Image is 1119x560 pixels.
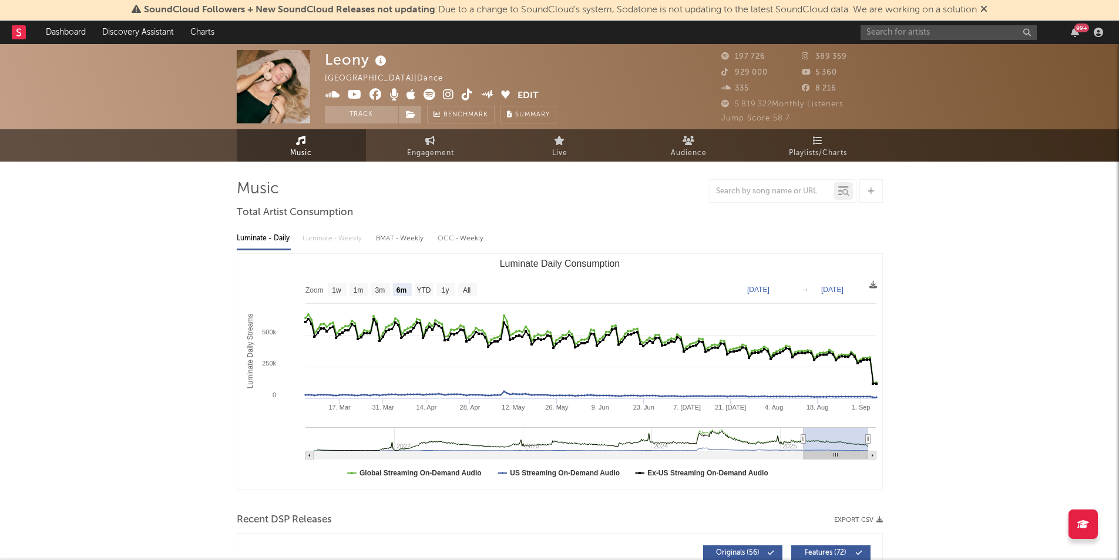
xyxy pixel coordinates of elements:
[802,53,847,61] span: 389 359
[396,286,406,294] text: 6m
[144,5,977,15] span: : Due to a change to SoundCloud's system, Sodatone is not updating to the latest SoundCloud data....
[510,469,620,477] text: US Streaming On-Demand Audio
[332,286,341,294] text: 1w
[237,206,353,220] span: Total Artist Consumption
[515,112,550,118] span: Summary
[1071,28,1079,37] button: 99+
[802,85,836,92] span: 8 216
[376,229,426,249] div: BMAT - Weekly
[325,50,389,69] div: Leony
[375,286,385,294] text: 3m
[821,286,844,294] text: [DATE]
[38,21,94,44] a: Dashboard
[552,146,567,160] span: Live
[407,146,454,160] span: Engagement
[305,286,324,294] text: Zoom
[647,469,768,477] text: Ex-US Streaming On-Demand Audio
[802,69,837,76] span: 5 360
[633,404,654,411] text: 23. Jun
[246,314,254,388] text: Luminate Daily Streams
[711,549,765,556] span: Originals ( 56 )
[624,129,754,162] a: Audience
[721,85,749,92] span: 335
[799,549,853,556] span: Features ( 72 )
[500,106,556,123] button: Summary
[834,517,883,524] button: Export CSV
[262,328,276,336] text: 500k
[441,286,449,294] text: 1y
[495,129,624,162] a: Live
[673,404,701,411] text: 7. [DATE]
[237,129,366,162] a: Music
[545,404,569,411] text: 26. May
[438,229,485,249] div: OCC - Weekly
[721,115,790,122] span: Jump Score: 58.7
[765,404,783,411] text: 4. Aug
[502,404,525,411] text: 12. May
[721,53,765,61] span: 197 726
[328,404,351,411] text: 17. Mar
[237,229,291,249] div: Luminate - Daily
[747,286,769,294] text: [DATE]
[789,146,847,160] span: Playlists/Charts
[980,5,987,15] span: Dismiss
[710,187,834,196] input: Search by song name or URL
[802,286,809,294] text: →
[94,21,182,44] a: Discovery Assistant
[366,129,495,162] a: Engagement
[459,404,480,411] text: 28. Apr
[721,69,768,76] span: 929 000
[462,286,470,294] text: All
[427,106,495,123] a: Benchmark
[499,259,620,269] text: Luminate Daily Consumption
[1074,24,1089,32] div: 99 +
[237,254,882,489] svg: Luminate Daily Consumption
[715,404,746,411] text: 21. [DATE]
[416,404,436,411] text: 14. Apr
[671,146,707,160] span: Audience
[416,286,431,294] text: YTD
[325,106,398,123] button: Track
[262,360,276,367] text: 250k
[806,404,828,411] text: 18. Aug
[237,513,332,527] span: Recent DSP Releases
[290,146,312,160] span: Music
[182,21,223,44] a: Charts
[325,72,456,86] div: [GEOGRAPHIC_DATA] | Dance
[372,404,394,411] text: 31. Mar
[518,89,539,103] button: Edit
[144,5,435,15] span: SoundCloud Followers + New SoundCloud Releases not updating
[272,391,275,398] text: 0
[754,129,883,162] a: Playlists/Charts
[443,108,488,122] span: Benchmark
[353,286,363,294] text: 1m
[851,404,870,411] text: 1. Sep
[591,404,609,411] text: 9. Jun
[861,25,1037,40] input: Search for artists
[359,469,482,477] text: Global Streaming On-Demand Audio
[721,100,844,108] span: 5 819 322 Monthly Listeners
